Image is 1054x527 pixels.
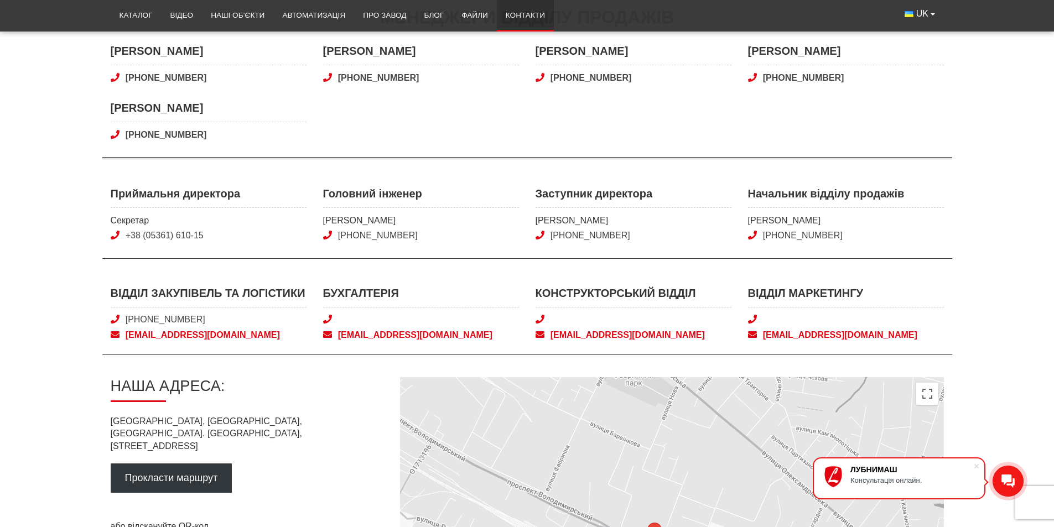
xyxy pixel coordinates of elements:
a: [PHONE_NUMBER] [763,231,843,240]
a: [PHONE_NUMBER] [551,231,630,240]
span: [PERSON_NAME] [536,43,731,65]
span: [PERSON_NAME] [748,43,944,65]
span: Відділ маркетингу [748,285,944,307]
a: [EMAIL_ADDRESS][DOMAIN_NAME] [748,329,944,341]
a: [PHONE_NUMBER] [338,231,418,240]
span: [PERSON_NAME] [323,43,519,65]
a: +38 (05361) 610-15 [126,231,204,240]
a: [PHONE_NUMBER] [748,72,944,84]
a: Відео [162,3,203,28]
span: [PERSON_NAME] [748,215,944,227]
span: [PERSON_NAME] [323,215,519,227]
a: Про завод [354,3,415,28]
span: Конструкторський відділ [536,285,731,307]
button: UK [896,3,943,24]
span: Бухгалтерія [323,285,519,307]
div: Консультація онлайн. [850,476,973,484]
a: [PHONE_NUMBER] [536,72,731,84]
a: Прокласти маршрут [111,463,232,493]
a: [EMAIL_ADDRESS][DOMAIN_NAME] [323,329,519,341]
a: Автоматизація [273,3,354,28]
span: UK [916,8,928,20]
a: [PHONE_NUMBER] [111,72,307,84]
h2: Наша адреса: [111,377,382,402]
a: Каталог [111,3,162,28]
span: Головний інженер [323,186,519,208]
span: Секретар [111,215,307,227]
img: Українська [905,11,913,17]
span: [PERSON_NAME] [111,43,307,65]
span: Заступник директора [536,186,731,208]
span: Відділ закупівель та логістики [111,285,307,307]
a: Наші об’єкти [202,3,273,28]
a: Контакти [497,3,554,28]
a: [PHONE_NUMBER] [323,72,519,84]
a: [EMAIL_ADDRESS][DOMAIN_NAME] [111,329,307,341]
div: ЛУБНИМАШ [850,465,973,474]
a: Блог [415,3,453,28]
a: [PHONE_NUMBER] [126,315,205,324]
span: [PERSON_NAME] [111,100,307,122]
a: Файли [453,3,497,28]
span: Начальник відділу продажів [748,186,944,208]
p: [GEOGRAPHIC_DATA], [GEOGRAPHIC_DATA], [GEOGRAPHIC_DATA]. [GEOGRAPHIC_DATA], [STREET_ADDRESS] [111,415,382,452]
span: Приймальня директора [111,186,307,208]
span: [PERSON_NAME] [536,215,731,227]
a: [EMAIL_ADDRESS][DOMAIN_NAME] [536,329,731,341]
a: [PHONE_NUMBER] [111,129,307,141]
button: Перемкнути повноекранний режим [916,383,938,405]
